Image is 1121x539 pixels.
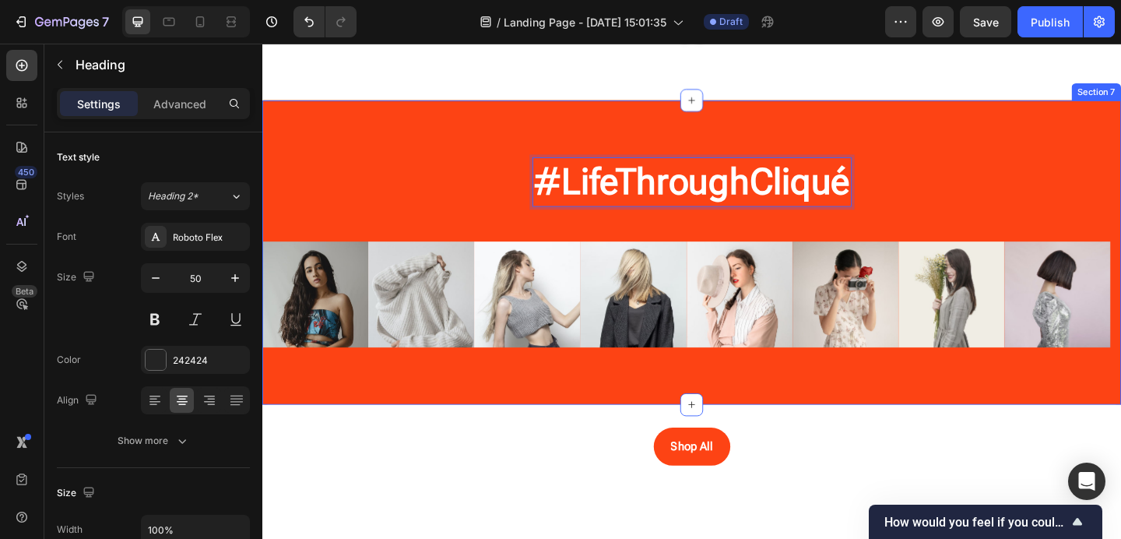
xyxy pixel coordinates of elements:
[141,182,250,210] button: Heading 2*
[884,513,1087,531] button: Show survey - How would you feel if you could no longer use GemPages?
[57,523,83,537] div: Width
[6,6,116,37] button: 7
[57,230,76,244] div: Font
[973,16,999,29] span: Save
[295,128,639,173] strong: #LifeThroughCliqué
[102,12,109,31] p: 7
[57,390,100,411] div: Align
[884,45,931,59] div: Section 7
[960,6,1011,37] button: Save
[293,124,641,178] h2: Rich Text Editor. Editing area: main
[77,96,121,112] p: Settings
[57,483,98,504] div: Size
[57,267,98,288] div: Size
[1068,463,1105,500] div: Open Intercom Messenger
[173,354,246,368] div: 242424
[15,166,37,178] div: 450
[57,150,100,164] div: Text style
[12,285,37,298] div: Beta
[173,231,246,245] div: Roboto Flex
[153,96,206,112] p: Advanced
[504,14,666,30] span: Landing Page - [DATE] 15:01:35
[76,55,244,74] p: Heading
[426,417,509,459] button: <p>Shop All</p>
[57,353,81,367] div: Color
[884,515,1068,530] span: How would you feel if you could no longer use GemPages?
[148,189,199,203] span: Heading 2*
[262,44,1121,539] iframe: Design area
[497,14,501,30] span: /
[445,427,490,449] p: Shop All
[57,189,84,203] div: Styles
[1017,6,1083,37] button: Publish
[719,15,743,29] span: Draft
[118,433,190,449] div: Show more
[1031,14,1070,30] div: Publish
[293,6,357,37] div: Undo/Redo
[57,427,250,455] button: Show more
